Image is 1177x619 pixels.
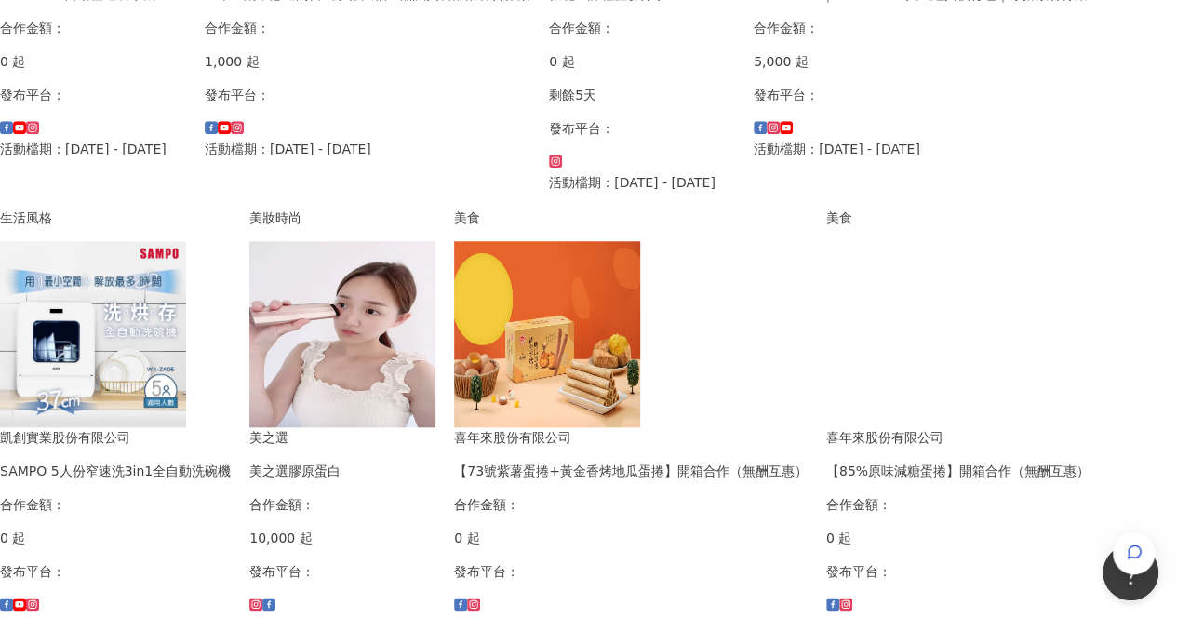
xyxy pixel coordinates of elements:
img: 美之選膠原蛋白送RF美容儀 [249,241,435,427]
p: 0 起 [549,51,735,72]
img: 73號紫薯蛋捲+黃金香烤地瓜蛋捲 [454,241,640,427]
div: 喜年來股份有限公司 [454,427,808,448]
div: 【85%原味減糖蛋捲】開箱合作（無酬互惠） [826,461,1090,481]
div: 【73號紫薯蛋捲+黃金香烤地瓜蛋捲】開箱合作（無酬互惠） [454,461,808,481]
p: 0 起 [454,528,808,548]
p: 合作金額： [454,494,808,515]
div: 喜年來股份有限公司 [826,427,1090,448]
div: 美食 [826,208,1090,228]
p: 合作金額： [249,494,435,515]
p: 1,000 起 [205,51,530,72]
iframe: Help Scout Beacon - Open [1103,545,1158,600]
p: 發布平台： [754,85,1088,105]
p: 活動檔期：[DATE] - [DATE] [549,172,735,193]
div: 美之選 [249,427,435,448]
p: 10,000 起 [249,528,435,548]
p: 剩餘5天 [549,85,735,105]
p: 合作金額： [549,18,735,38]
img: 85%原味減糖蛋捲 [826,241,1012,427]
p: 活動檔期：[DATE] - [DATE] [754,139,1088,159]
p: 活動檔期：[DATE] - [DATE] [205,139,530,159]
div: 美妝時尚 [249,208,435,228]
p: 發布平台： [454,561,808,582]
div: 美食 [454,208,808,228]
p: 0 起 [826,528,1090,548]
p: 合作金額： [826,494,1090,515]
div: 美之選膠原蛋白 [249,461,435,481]
p: 5,000 起 [754,51,1088,72]
p: 發布平台： [249,561,435,582]
p: 合作金額： [754,18,1088,38]
p: 合作金額： [205,18,530,38]
p: 發布平台： [549,118,735,139]
p: 發布平台： [826,561,1090,582]
p: 發布平台： [205,85,530,105]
